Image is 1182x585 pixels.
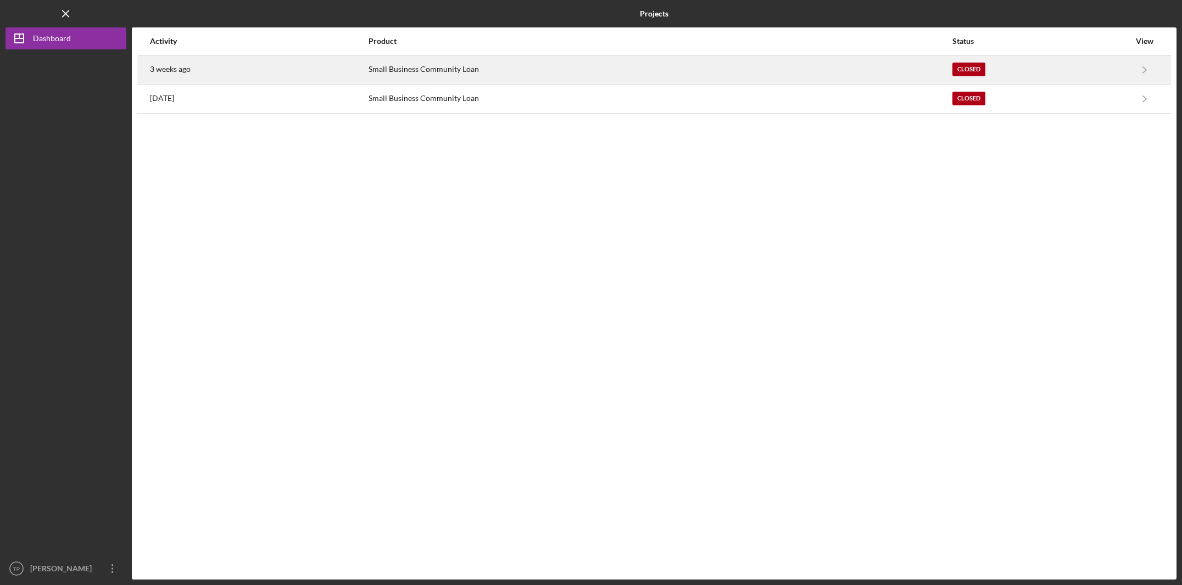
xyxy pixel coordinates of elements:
div: Product [369,37,951,46]
time: 2025-08-11 22:26 [150,65,191,74]
div: Dashboard [33,27,71,52]
div: [PERSON_NAME] [27,558,99,582]
button: Dashboard [5,27,126,49]
div: Small Business Community Loan [369,85,951,113]
div: Closed [952,63,985,76]
div: View [1131,37,1158,46]
div: Small Business Community Loan [369,56,951,83]
div: Activity [150,37,367,46]
div: Closed [952,92,985,105]
div: Status [952,37,1130,46]
b: Projects [640,9,668,18]
button: TP[PERSON_NAME] [5,558,126,580]
time: 2024-11-18 18:26 [150,94,174,103]
text: TP [13,566,20,572]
